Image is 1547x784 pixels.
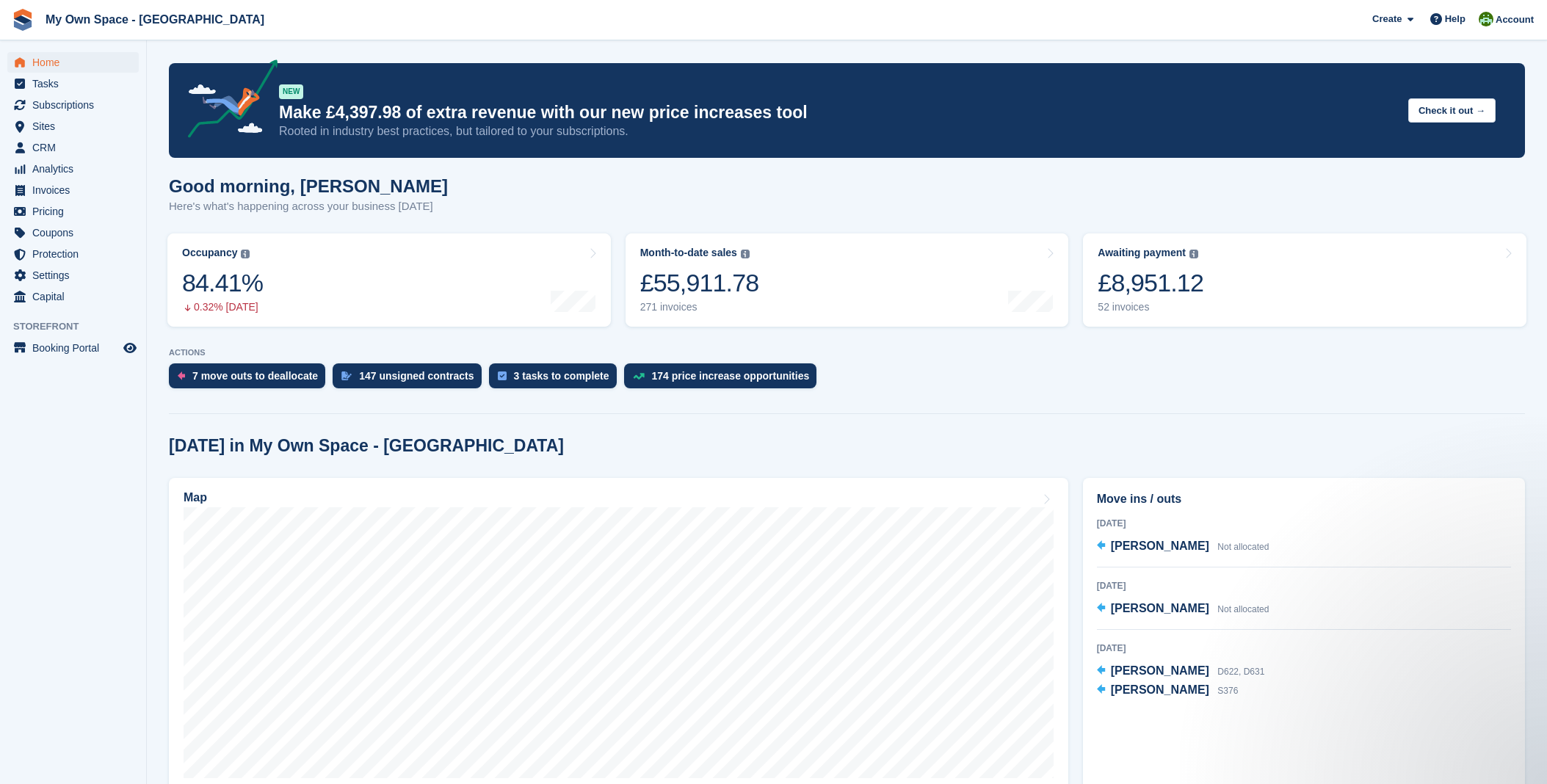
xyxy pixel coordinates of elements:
[1097,662,1265,681] a: [PERSON_NAME] D622, D631
[7,73,139,94] a: menu
[32,159,120,179] span: Analytics
[241,250,250,258] img: icon-info-grey-7440780725fd019a000dd9b08b2336e03edf1995a4989e88bcd33f0948082b44.svg
[32,52,120,73] span: Home
[182,301,263,313] div: 0.32% [DATE]
[640,301,759,313] div: 271 invoices
[7,95,139,115] a: menu
[32,137,120,158] span: CRM
[1097,600,1269,619] a: [PERSON_NAME] Not allocated
[169,348,1525,357] p: ACTIONS
[1097,490,1511,508] h2: Move ins / outs
[182,247,237,259] div: Occupancy
[175,59,278,143] img: price-adjustments-announcement-icon-8257ccfd72463d97f412b2fc003d46551f7dbcb40ab6d574587a9cd5c0d94...
[1097,517,1511,530] div: [DATE]
[1445,12,1466,26] span: Help
[32,338,120,358] span: Booking Portal
[514,370,609,382] div: 3 tasks to complete
[489,363,624,396] a: 3 tasks to complete
[1217,542,1269,552] span: Not allocated
[1111,664,1209,677] span: [PERSON_NAME]
[624,363,825,396] a: 174 price increase opportunities
[7,180,139,200] a: menu
[7,222,139,243] a: menu
[279,123,1396,139] p: Rooted in industry best practices, but tailored to your subscriptions.
[184,491,207,504] h2: Map
[1098,268,1203,298] div: £8,951.12
[626,233,1069,327] a: Month-to-date sales £55,911.78 271 invoices
[1083,233,1526,327] a: Awaiting payment £8,951.12 52 invoices
[1111,602,1209,614] span: [PERSON_NAME]
[32,265,120,286] span: Settings
[40,7,270,32] a: My Own Space - [GEOGRAPHIC_DATA]
[169,363,333,396] a: 7 move outs to deallocate
[1111,540,1209,552] span: [PERSON_NAME]
[7,52,139,73] a: menu
[741,250,750,258] img: icon-info-grey-7440780725fd019a000dd9b08b2336e03edf1995a4989e88bcd33f0948082b44.svg
[121,339,139,357] a: Preview store
[640,247,737,259] div: Month-to-date sales
[7,338,139,358] a: menu
[1496,12,1534,27] span: Account
[32,73,120,94] span: Tasks
[32,116,120,137] span: Sites
[1098,301,1203,313] div: 52 invoices
[1111,683,1209,696] span: [PERSON_NAME]
[7,201,139,222] a: menu
[279,102,1396,123] p: Make £4,397.98 of extra revenue with our new price increases tool
[32,201,120,222] span: Pricing
[32,244,120,264] span: Protection
[32,180,120,200] span: Invoices
[182,268,263,298] div: 84.41%
[1217,667,1264,677] span: D622, D631
[1372,12,1402,26] span: Create
[7,159,139,179] a: menu
[1097,681,1239,700] a: [PERSON_NAME] S376
[7,265,139,286] a: menu
[1097,537,1269,556] a: [PERSON_NAME] Not allocated
[32,222,120,243] span: Coupons
[12,9,34,31] img: stora-icon-8386f47178a22dfd0bd8f6a31ec36ba5ce8667c1dd55bd0f319d3a0aa187defe.svg
[13,319,146,334] span: Storefront
[1189,250,1198,258] img: icon-info-grey-7440780725fd019a000dd9b08b2336e03edf1995a4989e88bcd33f0948082b44.svg
[333,363,488,396] a: 147 unsigned contracts
[178,371,185,380] img: move_outs_to_deallocate_icon-f764333ba52eb49d3ac5e1228854f67142a1ed5810a6f6cc68b1a99e826820c5.svg
[32,95,120,115] span: Subscriptions
[32,286,120,307] span: Capital
[640,268,759,298] div: £55,911.78
[1097,642,1511,655] div: [DATE]
[192,370,318,382] div: 7 move outs to deallocate
[341,371,352,380] img: contract_signature_icon-13c848040528278c33f63329250d36e43548de30e8caae1d1a13099fd9432cc5.svg
[1097,579,1511,592] div: [DATE]
[359,370,474,382] div: 147 unsigned contracts
[169,198,448,215] p: Here's what's happening across your business [DATE]
[1479,12,1493,26] img: Keely
[169,436,564,456] h2: [DATE] in My Own Space - [GEOGRAPHIC_DATA]
[652,370,810,382] div: 174 price increase opportunities
[169,176,448,196] h1: Good morning, [PERSON_NAME]
[498,371,507,380] img: task-75834270c22a3079a89374b754ae025e5fb1db73e45f91037f5363f120a921f8.svg
[7,286,139,307] a: menu
[167,233,611,327] a: Occupancy 84.41% 0.32% [DATE]
[7,137,139,158] a: menu
[1408,98,1496,123] button: Check it out →
[279,84,303,99] div: NEW
[1217,604,1269,614] span: Not allocated
[1098,247,1186,259] div: Awaiting payment
[1217,686,1238,696] span: S376
[7,116,139,137] a: menu
[633,373,645,380] img: price_increase_opportunities-93ffe204e8149a01c8c9dc8f82e8f89637d9d84a8eef4429ea346261dce0b2c0.svg
[7,244,139,264] a: menu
